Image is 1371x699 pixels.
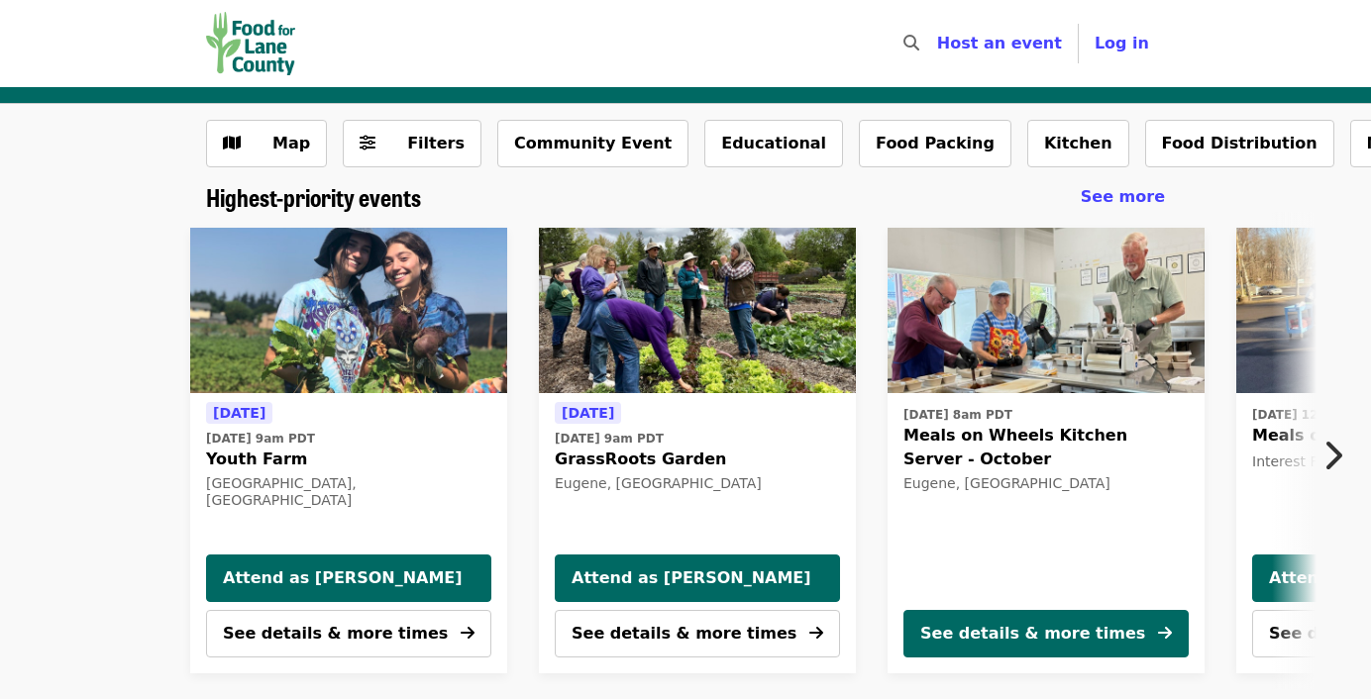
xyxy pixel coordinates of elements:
a: See details for "Meals on Wheels Kitchen Server - October" [888,228,1205,673]
div: [GEOGRAPHIC_DATA], [GEOGRAPHIC_DATA] [206,475,491,509]
span: See details [1269,624,1368,643]
span: Highest-priority events [206,179,421,214]
i: map icon [223,134,241,152]
i: chevron-right icon [1322,437,1342,474]
span: See more [1081,187,1165,206]
span: GrassRoots Garden [555,448,840,471]
button: Food Packing [859,120,1011,167]
div: Eugene, [GEOGRAPHIC_DATA] [903,475,1189,492]
button: Attend as [PERSON_NAME] [555,554,840,602]
button: Next item [1306,428,1371,483]
button: See details & more times [903,610,1189,657]
img: GrassRoots Garden organized by Food for Lane County [539,228,856,394]
button: Community Event [497,120,688,167]
a: Youth Farm [190,228,507,394]
span: [DATE] [562,405,614,421]
div: Highest-priority events [190,183,1181,212]
input: Search [931,20,947,67]
span: Attend as [PERSON_NAME] [223,566,475,590]
time: [DATE] 8am PDT [903,406,1012,424]
i: arrow-right icon [461,624,475,643]
i: arrow-right icon [1158,624,1172,643]
button: See details & more times [206,610,491,657]
i: sliders-h icon [360,134,375,152]
a: See more [1081,185,1165,209]
time: [DATE] 9am PDT [555,430,664,448]
img: Meals on Wheels Kitchen Server - October organized by Food for Lane County [888,228,1205,394]
span: Attend as [PERSON_NAME] [572,566,823,590]
span: Meals on Wheels Kitchen Server - October [903,424,1189,471]
a: Highest-priority events [206,183,421,212]
span: See details & more times [223,624,448,643]
a: Host an event [937,34,1062,52]
time: [DATE] 9am PDT [206,430,315,448]
img: Youth Farm organized by Food for Lane County [190,228,507,394]
a: See details for "GrassRoots Garden" [555,401,840,496]
img: Food for Lane County - Home [206,12,295,75]
button: Attend as [PERSON_NAME] [206,554,491,602]
button: Food Distribution [1145,120,1334,167]
span: Filters [407,134,465,152]
span: Log in [1095,34,1149,52]
a: See details for "Youth Farm" [206,401,491,513]
i: arrow-right icon [809,624,823,643]
button: Kitchen [1027,120,1129,167]
span: Map [272,134,310,152]
button: Log in [1079,24,1165,63]
span: [DATE] [213,405,265,421]
a: GrassRoots Garden [539,228,856,394]
span: Interest Form [1252,453,1345,469]
div: See details & more times [920,622,1145,646]
i: search icon [903,34,919,52]
span: See details & more times [572,624,796,643]
button: Filters (0 selected) [343,120,481,167]
button: Show map view [206,120,327,167]
div: Eugene, [GEOGRAPHIC_DATA] [555,475,840,492]
span: Youth Farm [206,448,491,471]
button: See details & more times [555,610,840,657]
button: Educational [704,120,843,167]
time: [DATE] 12am PST [1252,406,1368,424]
